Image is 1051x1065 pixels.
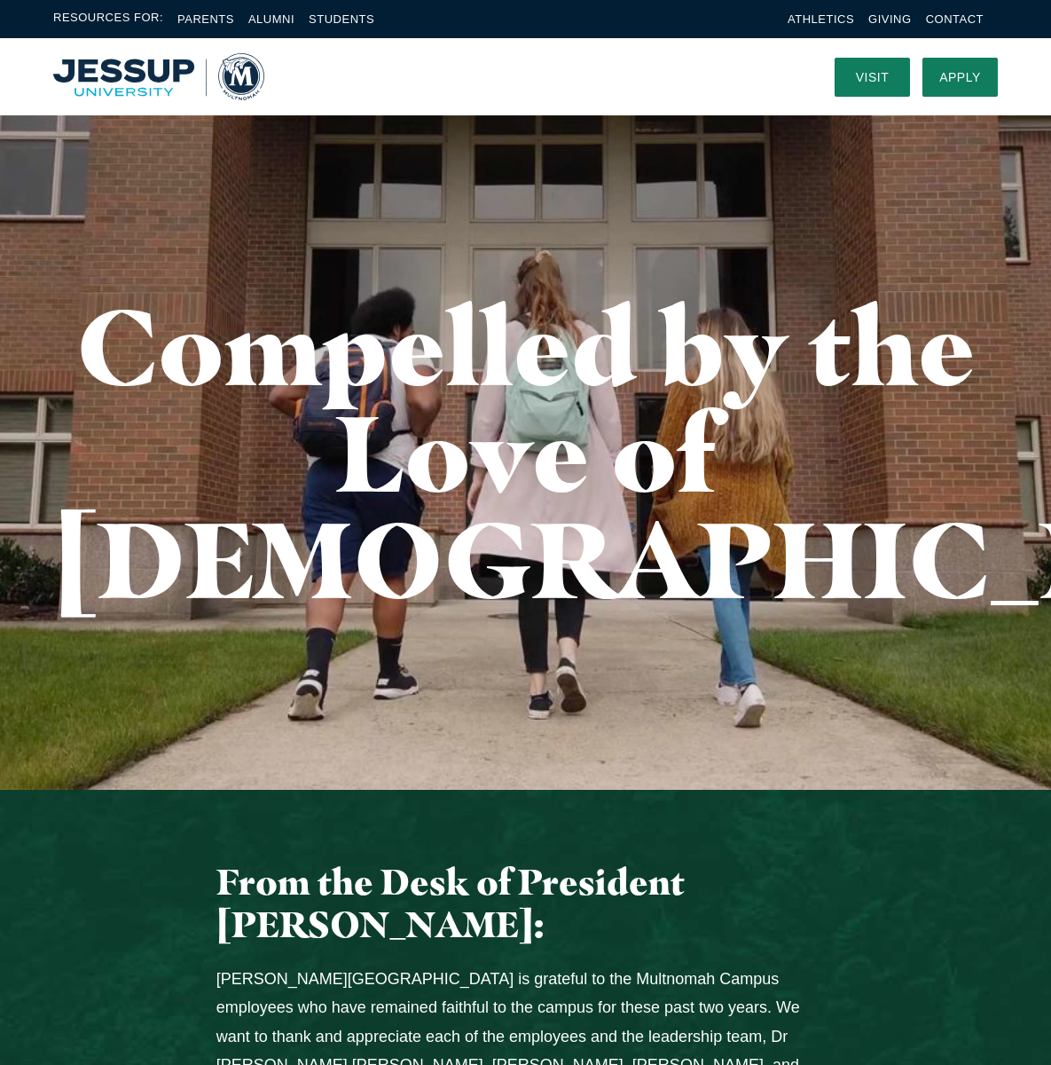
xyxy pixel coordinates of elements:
a: Visit [835,58,910,97]
a: Home [53,53,264,100]
a: Contact [926,12,984,26]
span: From the Desk of President [PERSON_NAME]: [216,860,685,946]
span: Resources For: [53,9,163,29]
h1: Compelled by the Love of [DEMOGRAPHIC_DATA] [53,293,998,612]
a: Apply [922,58,998,97]
a: Alumni [248,12,294,26]
a: Athletics [788,12,854,26]
img: Multnomah University Logo [53,53,264,100]
a: Giving [868,12,912,26]
a: Students [309,12,374,26]
a: Parents [177,12,234,26]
